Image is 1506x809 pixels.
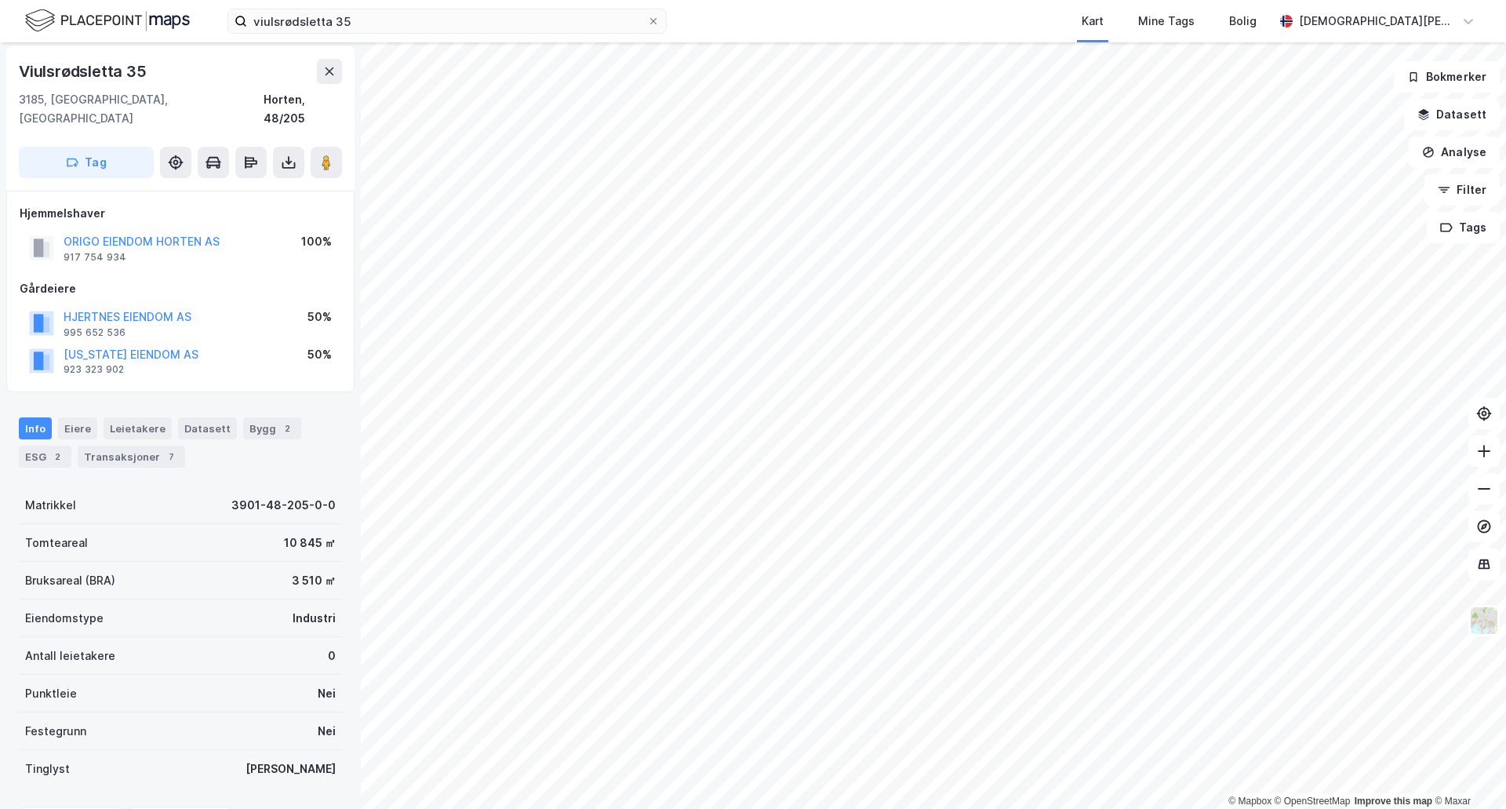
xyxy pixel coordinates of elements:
[25,571,115,590] div: Bruksareal (BRA)
[19,446,71,468] div: ESG
[25,760,70,778] div: Tinglyst
[301,232,332,251] div: 100%
[19,417,52,439] div: Info
[292,571,336,590] div: 3 510 ㎡
[246,760,336,778] div: [PERSON_NAME]
[1082,12,1104,31] div: Kart
[19,90,264,128] div: 3185, [GEOGRAPHIC_DATA], [GEOGRAPHIC_DATA]
[104,417,172,439] div: Leietakere
[25,496,76,515] div: Matrikkel
[64,251,126,264] div: 917 754 934
[178,417,237,439] div: Datasett
[1424,174,1500,206] button: Filter
[247,9,647,33] input: Søk på adresse, matrikkel, gårdeiere, leietakere eller personer
[25,7,190,35] img: logo.f888ab2527a4732fd821a326f86c7f29.svg
[1229,12,1257,31] div: Bolig
[25,647,115,665] div: Antall leietakere
[25,534,88,552] div: Tomteareal
[1404,99,1500,130] button: Datasett
[78,446,185,468] div: Transaksjoner
[25,609,104,628] div: Eiendomstype
[64,363,124,376] div: 923 323 902
[1409,137,1500,168] button: Analyse
[243,417,301,439] div: Bygg
[25,722,86,741] div: Festegrunn
[58,417,97,439] div: Eiere
[284,534,336,552] div: 10 845 ㎡
[49,449,65,465] div: 2
[1427,212,1500,243] button: Tags
[318,722,336,741] div: Nei
[307,345,332,364] div: 50%
[25,684,77,703] div: Punktleie
[1275,796,1351,807] a: OpenStreetMap
[264,90,342,128] div: Horten, 48/205
[1428,734,1506,809] iframe: Chat Widget
[1394,61,1500,93] button: Bokmerker
[307,308,332,326] div: 50%
[328,647,336,665] div: 0
[1299,12,1456,31] div: [DEMOGRAPHIC_DATA][PERSON_NAME]
[1469,606,1499,636] img: Z
[19,147,154,178] button: Tag
[20,279,341,298] div: Gårdeiere
[1355,796,1432,807] a: Improve this map
[64,326,125,339] div: 995 652 536
[19,59,150,84] div: Viulsrødsletta 35
[318,684,336,703] div: Nei
[279,421,295,436] div: 2
[1428,734,1506,809] div: Kontrollprogram for chat
[293,609,336,628] div: Industri
[20,204,341,223] div: Hjemmelshaver
[163,449,179,465] div: 7
[1138,12,1195,31] div: Mine Tags
[231,496,336,515] div: 3901-48-205-0-0
[1228,796,1271,807] a: Mapbox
